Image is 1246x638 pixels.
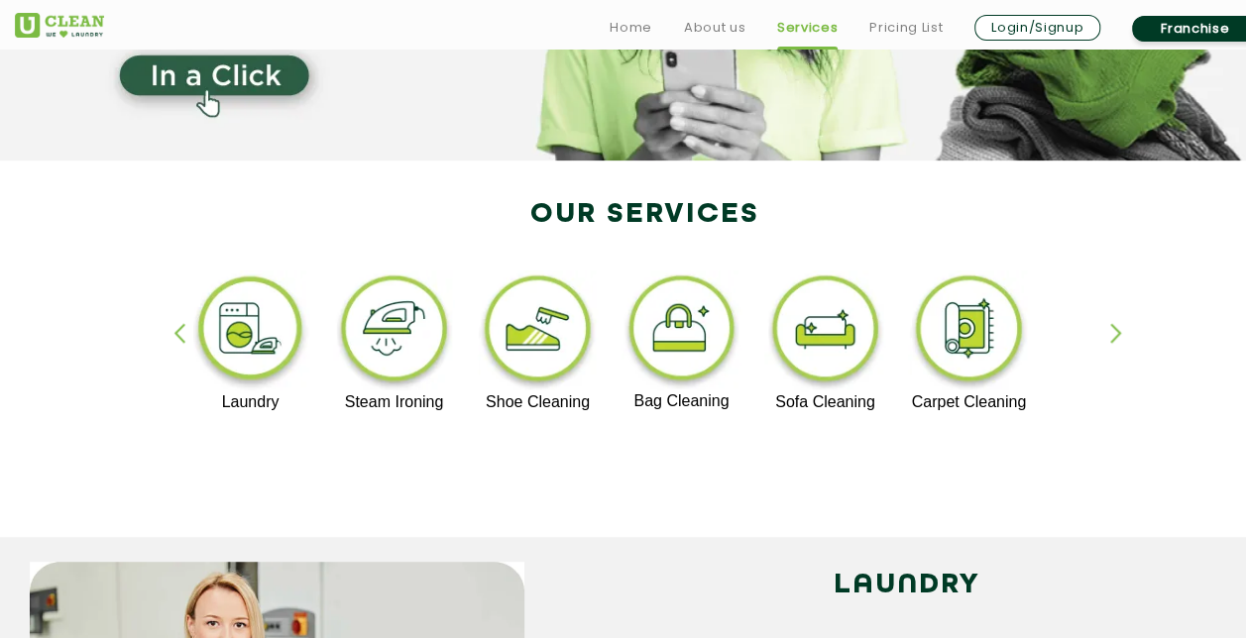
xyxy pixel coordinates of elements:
[333,270,455,393] img: steam_ironing_11zon.webp
[908,393,1030,411] p: Carpet Cleaning
[189,270,311,393] img: laundry_cleaning_11zon.webp
[764,393,886,411] p: Sofa Cleaning
[777,16,838,40] a: Services
[974,15,1100,41] a: Login/Signup
[764,270,886,393] img: sofa_cleaning_11zon.webp
[621,392,742,410] p: Bag Cleaning
[189,393,311,411] p: Laundry
[333,393,455,411] p: Steam Ironing
[610,16,652,40] a: Home
[684,16,745,40] a: About us
[15,13,104,38] img: UClean Laundry and Dry Cleaning
[477,270,599,393] img: shoe_cleaning_11zon.webp
[621,270,742,392] img: bag_cleaning_11zon.webp
[869,16,943,40] a: Pricing List
[477,393,599,411] p: Shoe Cleaning
[908,270,1030,393] img: carpet_cleaning_11zon.webp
